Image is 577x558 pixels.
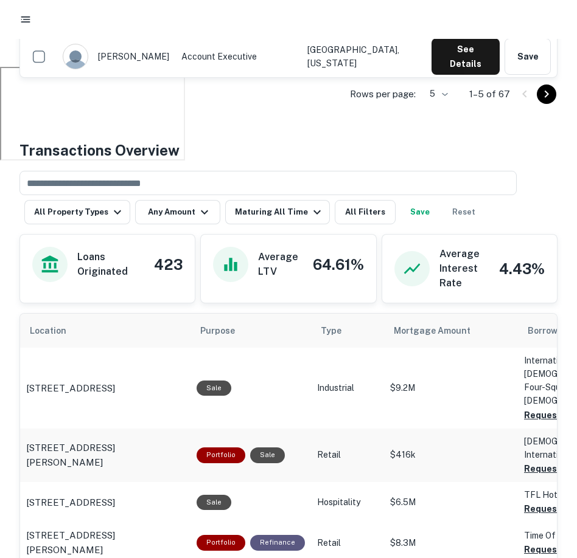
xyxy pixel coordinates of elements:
[313,253,364,275] h4: 64.61%
[200,323,251,338] span: Purpose
[516,461,577,519] iframe: Chat Widget
[26,495,184,510] a: [STREET_ADDRESS]
[30,323,82,338] span: Location
[26,441,184,469] a: [STREET_ADDRESS][PERSON_NAME]
[77,250,144,279] h6: Loans Originated
[317,496,378,509] p: Hospitality
[250,535,305,550] div: This loan purpose was for refinancing
[400,200,439,224] button: Save your search to get updates of matches that match your search criteria.
[432,38,500,75] button: See Details
[26,495,115,510] p: [STREET_ADDRESS]
[63,44,88,69] img: 9c8pery4andzj6ohjkjp54ma2
[394,323,486,338] span: Mortgage Amount
[317,449,378,461] p: Retail
[175,32,301,81] td: Account Executive
[384,314,518,348] th: Mortgage Amount
[321,323,357,338] span: Type
[191,314,311,348] th: Purpose
[26,381,115,396] p: [STREET_ADDRESS]
[505,38,551,75] button: Save
[390,496,512,509] p: $6.5M
[197,447,245,463] div: This is a portfolio loan with 2 properties
[390,537,512,549] p: $8.3M
[235,205,324,219] div: Maturing All Time
[317,382,378,394] p: Industrial
[20,314,191,348] th: Location
[197,381,231,396] div: Sale
[301,32,425,81] td: [GEOGRAPHIC_DATA], [US_STATE]
[135,200,220,224] button: Any Amount
[197,535,245,550] div: This is a portfolio loan with 3 properties
[26,528,184,557] a: [STREET_ADDRESS][PERSON_NAME]
[26,381,184,396] a: [STREET_ADDRESS]
[24,200,130,224] button: All Property Types
[311,314,384,348] th: Type
[469,87,510,102] p: 1–5 of 67
[317,537,378,549] p: Retail
[421,85,450,103] div: 5
[444,200,483,224] button: Reset
[537,84,556,104] button: Go to next page
[197,495,231,510] div: Sale
[335,200,396,224] button: All Filters
[154,253,183,275] h4: 423
[499,258,545,280] h4: 4.43%
[390,449,512,461] p: $416k
[225,200,330,224] button: Maturing All Time
[390,382,512,394] p: $9.2M
[439,247,489,291] h6: Average Interest Rate
[250,447,285,463] div: Sale
[258,250,302,279] h6: Average LTV
[528,323,566,338] span: Borrower
[63,44,169,69] div: [PERSON_NAME]
[350,87,416,102] p: Rows per page:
